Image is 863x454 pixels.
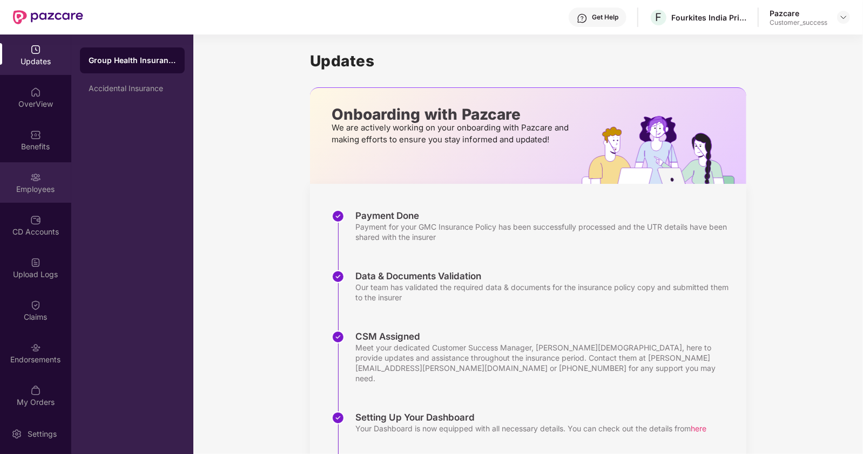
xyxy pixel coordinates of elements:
[355,222,736,242] div: Payment for your GMC Insurance Policy has been successfully processed and the UTR details have be...
[582,116,746,184] img: hrOnboarding
[30,342,41,353] img: svg+xml;base64,PHN2ZyBpZD0iRW5kb3JzZW1lbnRzIiB4bWxucz0iaHR0cDovL3d3dy53My5vcmcvMjAwMC9zdmciIHdpZH...
[355,282,736,302] div: Our team has validated the required data & documents for the insurance policy copy and submitted ...
[355,423,706,434] div: Your Dashboard is now equipped with all necessary details. You can check out the details from
[656,11,662,24] span: F
[13,10,83,24] img: New Pazcare Logo
[30,385,41,396] img: svg+xml;base64,PHN2ZyBpZD0iTXlfT3JkZXJzIiBkYXRhLW5hbWU9Ik15IE9yZGVycyIgeG1sbnM9Imh0dHA6Ly93d3cudz...
[89,84,176,93] div: Accidental Insurance
[310,52,746,70] h1: Updates
[30,300,41,311] img: svg+xml;base64,PHN2ZyBpZD0iQ2xhaW0iIHhtbG5zPSJodHRwOi8vd3d3LnczLm9yZy8yMDAwL3N2ZyIgd2lkdGg9IjIwIi...
[11,429,22,439] img: svg+xml;base64,PHN2ZyBpZD0iU2V0dGluZy0yMHgyMCIgeG1sbnM9Imh0dHA6Ly93d3cudzMub3JnLzIwMDAvc3ZnIiB3aW...
[671,12,747,23] div: Fourkites India Private Limited
[89,55,176,66] div: Group Health Insurance
[30,87,41,98] img: svg+xml;base64,PHN2ZyBpZD0iSG9tZSIgeG1sbnM9Imh0dHA6Ly93d3cudzMub3JnLzIwMDAvc3ZnIiB3aWR0aD0iMjAiIG...
[30,129,41,140] img: svg+xml;base64,PHN2ZyBpZD0iQmVuZWZpdHMiIHhtbG5zPSJodHRwOi8vd3d3LnczLm9yZy8yMDAwL3N2ZyIgd2lkdGg9Ij...
[770,18,827,27] div: Customer_success
[332,411,345,424] img: svg+xml;base64,PHN2ZyBpZD0iU3RlcC1Eb25lLTMyeDMyIiB4bWxucz0iaHR0cDovL3d3dy53My5vcmcvMjAwMC9zdmciIH...
[332,210,345,223] img: svg+xml;base64,PHN2ZyBpZD0iU3RlcC1Eb25lLTMyeDMyIiB4bWxucz0iaHR0cDovL3d3dy53My5vcmcvMjAwMC9zdmciIH...
[355,210,736,222] div: Payment Done
[332,331,345,343] img: svg+xml;base64,PHN2ZyBpZD0iU3RlcC1Eb25lLTMyeDMyIiB4bWxucz0iaHR0cDovL3d3dy53My5vcmcvMjAwMC9zdmciIH...
[691,424,706,433] span: here
[577,13,588,24] img: svg+xml;base64,PHN2ZyBpZD0iSGVscC0zMngzMiIgeG1sbnM9Imh0dHA6Ly93d3cudzMub3JnLzIwMDAvc3ZnIiB3aWR0aD...
[332,109,572,119] p: Onboarding with Pazcare
[30,44,41,55] img: svg+xml;base64,PHN2ZyBpZD0iVXBkYXRlZCIgeG1sbnM9Imh0dHA6Ly93d3cudzMub3JnLzIwMDAvc3ZnIiB3aWR0aD0iMj...
[24,429,60,439] div: Settings
[332,122,572,146] p: We are actively working on your onboarding with Pazcare and making efforts to ensure you stay inf...
[355,411,706,423] div: Setting Up Your Dashboard
[332,270,345,283] img: svg+xml;base64,PHN2ZyBpZD0iU3RlcC1Eb25lLTMyeDMyIiB4bWxucz0iaHR0cDovL3d3dy53My5vcmcvMjAwMC9zdmciIH...
[839,13,848,22] img: svg+xml;base64,PHN2ZyBpZD0iRHJvcGRvd24tMzJ4MzIiIHhtbG5zPSJodHRwOi8vd3d3LnczLm9yZy8yMDAwL3N2ZyIgd2...
[592,13,618,22] div: Get Help
[30,215,41,225] img: svg+xml;base64,PHN2ZyBpZD0iQ0RfQWNjb3VudHMiIGRhdGEtbmFtZT0iQ0QgQWNjb3VudHMiIHhtbG5zPSJodHRwOi8vd3...
[30,257,41,268] img: svg+xml;base64,PHN2ZyBpZD0iVXBsb2FkX0xvZ3MiIGRhdGEtbmFtZT0iVXBsb2FkIExvZ3MiIHhtbG5zPSJodHRwOi8vd3...
[355,270,736,282] div: Data & Documents Validation
[355,342,736,383] div: Meet your dedicated Customer Success Manager, [PERSON_NAME][DEMOGRAPHIC_DATA], here to provide up...
[770,8,827,18] div: Pazcare
[355,331,736,342] div: CSM Assigned
[30,172,41,183] img: svg+xml;base64,PHN2ZyBpZD0iRW1wbG95ZWVzIiB4bWxucz0iaHR0cDovL3d3dy53My5vcmcvMjAwMC9zdmciIHdpZHRoPS...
